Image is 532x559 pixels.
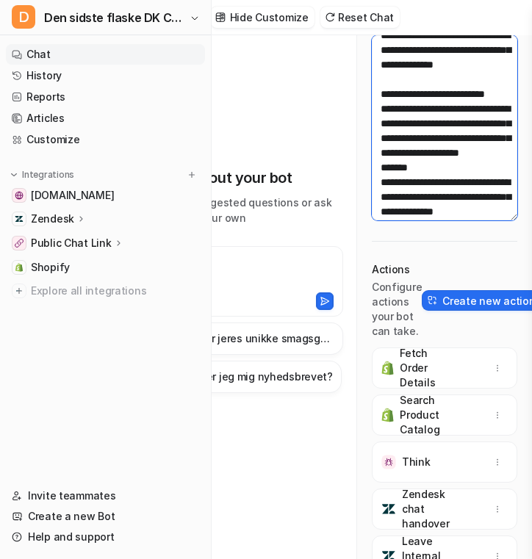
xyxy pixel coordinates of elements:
p: 👇 Test out your bot [154,167,292,189]
p: Search Product Catalog [400,393,452,437]
span: Den sidste flaske DK Chatbot [44,7,186,28]
a: Articles [6,108,205,129]
a: Customize [6,129,205,150]
img: expand menu [9,170,19,180]
h3: Hvordan tilmelder jeg mig nyhedsbrevet? [128,369,333,384]
p: Fetch Order Details [400,346,452,390]
a: Create a new Bot [6,506,205,527]
img: create-action-icon.svg [428,295,438,306]
img: customize [215,12,226,23]
img: Zendesk chat handover icon [381,502,396,516]
a: Invite teammates [6,486,205,506]
p: Actions [372,262,422,277]
p: Configure actions your bot can take. [372,280,422,339]
a: Reports [6,87,205,107]
button: Reset Chat [320,7,400,28]
a: Chat [6,44,205,65]
button: Hvordan tilmelder jeg mig nyhedsbrevet?Hvordan tilmelder jeg mig nyhedsbrevet? [104,361,342,393]
img: reset [325,12,335,23]
a: Explore all integrations [6,281,205,301]
a: densidsteflaske.dk[DOMAIN_NAME] [6,185,205,206]
p: Zendesk chat handover [402,487,452,531]
p: Think [402,455,431,469]
img: densidsteflaske.dk [15,191,24,200]
span: [DOMAIN_NAME] [31,188,114,203]
img: Think icon [381,455,396,469]
img: explore all integrations [12,284,26,298]
p: Public Chat Link [31,236,112,250]
h3: Hvordan fungerer jeres unikke smagsgaranti? [126,331,334,346]
p: Zendesk [31,212,74,226]
a: Help and support [6,527,205,547]
p: Use one of the suggested questions or ask your own [103,195,343,226]
button: Hvordan fungerer jeres unikke smagsgaranti?Hvordan fungerer jeres unikke smagsgaranti? [103,322,343,355]
img: Zendesk [15,214,24,223]
button: Hide Customize [211,7,314,28]
span: Shopify [31,260,70,275]
img: menu_add.svg [187,170,197,180]
button: Integrations [6,167,79,182]
p: Hide Customize [230,10,309,25]
a: ShopifyShopify [6,257,205,278]
img: Fetch Order Details icon [381,361,395,375]
p: Integrations [22,169,74,181]
span: Explore all integrations [31,279,199,303]
a: History [6,65,205,86]
img: Search Product Catalog icon [381,408,395,422]
span: D [12,5,35,29]
img: Public Chat Link [15,239,24,248]
img: Shopify [15,263,24,272]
